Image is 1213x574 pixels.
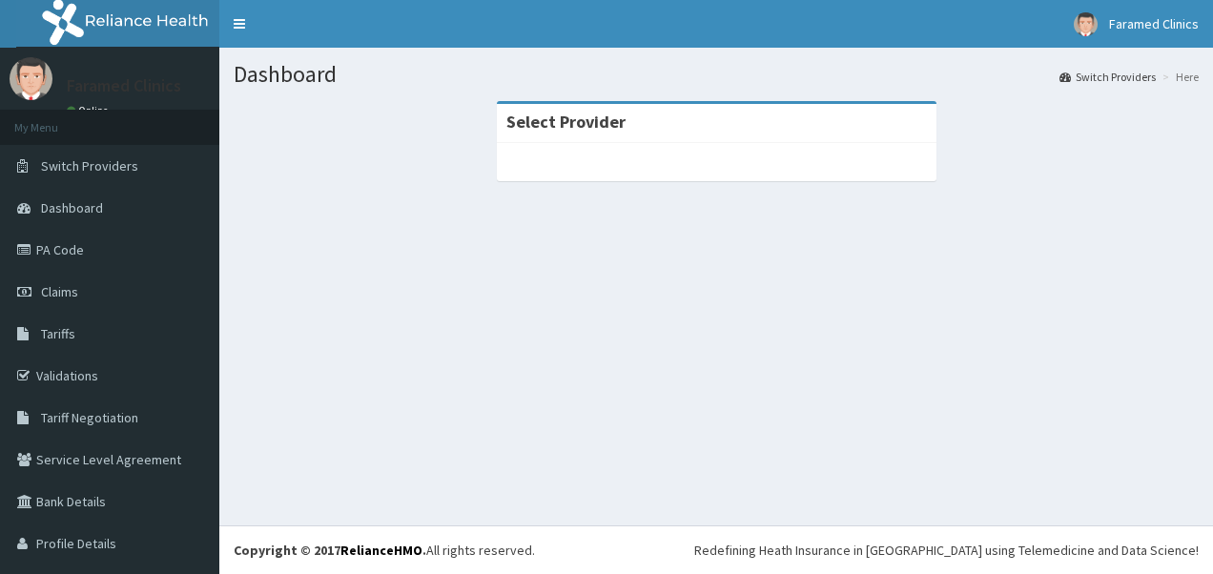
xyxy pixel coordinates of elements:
a: Online [67,104,113,117]
span: Tariff Negotiation [41,409,138,426]
li: Here [1158,69,1199,85]
span: Tariffs [41,325,75,342]
span: Dashboard [41,199,103,216]
h1: Dashboard [234,62,1199,87]
img: User Image [1074,12,1098,36]
strong: Copyright © 2017 . [234,542,426,559]
a: Switch Providers [1059,69,1156,85]
p: Faramed Clinics [67,77,181,94]
strong: Select Provider [506,111,626,133]
div: Redefining Heath Insurance in [GEOGRAPHIC_DATA] using Telemedicine and Data Science! [694,541,1199,560]
a: RelianceHMO [340,542,422,559]
span: Faramed Clinics [1109,15,1199,32]
span: Switch Providers [41,157,138,174]
span: Claims [41,283,78,300]
img: User Image [10,57,52,100]
footer: All rights reserved. [219,525,1213,574]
